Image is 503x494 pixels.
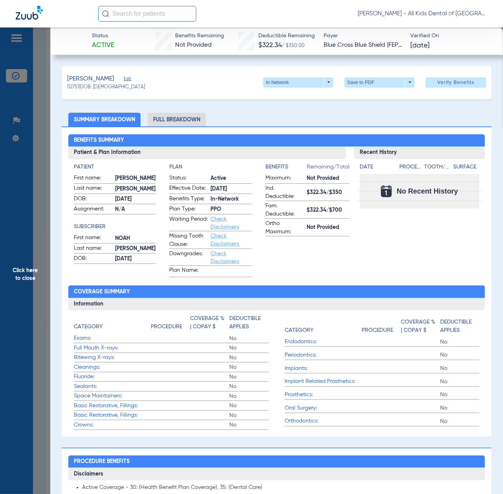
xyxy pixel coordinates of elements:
span: Remaining/Total [307,163,349,174]
button: Save to PDF [344,77,415,88]
span: No [440,364,479,372]
span: Full Mouth X-rays: [74,344,151,352]
span: [PERSON_NAME] - All Kids Dental of [GEOGRAPHIC_DATA] [358,10,487,18]
span: Status [92,32,114,40]
app-breakdown-title: Surface [453,163,479,174]
span: Active [210,174,252,183]
button: Verify Benefits [426,77,486,88]
app-breakdown-title: Coverage % | Copay $ [401,315,440,337]
h4: Deductible Applies [229,315,264,331]
span: No [229,382,269,390]
span: [DATE] [410,41,430,51]
h4: Category [285,326,313,335]
span: No [229,402,269,410]
span: $322.34/$700 [307,206,349,214]
img: Search Icon [102,10,109,17]
app-breakdown-title: Procedure [399,163,421,174]
span: No [229,412,269,419]
h4: Deductible Applies [440,318,475,335]
span: Missing Tooth Clause: [169,232,208,249]
h4: Date [360,163,393,171]
span: In-Network [210,195,252,203]
h4: Surface [453,163,479,171]
span: Last name: [74,184,112,194]
span: Active [92,40,114,50]
app-breakdown-title: Procedure [151,315,190,334]
h2: Coverage Summary [68,285,485,298]
span: [PERSON_NAME] [115,185,155,193]
h4: Plan [169,163,252,171]
span: Basic Restorative, Fillings: [74,411,151,419]
span: [DATE] [210,185,252,193]
span: No Recent History [397,187,458,195]
span: No [440,391,479,399]
span: $322.34/$350 [307,188,349,197]
h4: Procedure [399,163,421,171]
span: No [229,363,269,371]
span: / $350.00 [282,44,305,48]
h2: Benefits Summary [68,134,485,147]
img: Calendar [381,185,392,197]
span: Waiting Period: [169,215,208,231]
span: Ind. Deductible: [265,184,304,201]
button: In Network [263,77,333,88]
span: Benefits Type: [169,195,208,204]
span: Not Provided [307,174,349,183]
span: No [229,344,269,352]
span: [PERSON_NAME] [67,74,114,84]
span: Downgrades: [169,250,208,265]
span: Periodontics: [285,351,362,359]
span: Payer [324,32,404,40]
span: [DATE] [115,255,155,263]
span: Implants: [285,364,362,373]
span: Last name: [74,244,112,254]
h4: Procedure [151,323,182,331]
input: Search for patients [98,6,196,22]
span: $322.34 [258,42,282,49]
span: [PERSON_NAME] [115,245,155,253]
span: NOAH [115,234,155,243]
span: Plan Name: [169,266,208,277]
h4: Subscriber [74,223,155,231]
app-breakdown-title: Category [285,315,362,337]
span: First name: [74,234,112,243]
span: Edit [124,76,131,84]
span: DOB: [74,195,112,204]
img: Zuub Logo [16,6,43,20]
span: Endodontics: [285,338,362,346]
h3: Disclaimers [68,468,485,480]
app-breakdown-title: Benefits [265,163,307,174]
span: Implant Related Prosthetics: [285,377,362,386]
span: Plan Type: [169,205,208,214]
span: Assignment: [74,205,112,214]
span: Verify Benefits [437,79,475,86]
span: No [229,373,269,381]
a: Check Disclaimers [210,251,239,264]
app-breakdown-title: Coverage % | Copay $ [190,315,229,334]
span: Blue Cross Blue Shield (FEP BLUE DENTAL) [324,40,404,50]
span: Crowns: [74,421,151,429]
span: No [440,417,479,425]
li: Full Breakdown [148,113,206,126]
h3: Recent History [354,146,485,159]
a: Check Disclaimers [210,216,239,230]
span: No [440,338,479,346]
span: (12751) DOB: [DEMOGRAPHIC_DATA] [67,84,145,91]
span: No [229,392,269,400]
span: DOB: [74,254,112,264]
h4: Benefits [265,163,307,171]
iframe: Chat Widget [464,456,503,494]
h4: Patient [74,163,155,171]
span: Benefits Remaining [175,32,224,40]
span: Orthodontics: [285,417,362,425]
span: Space Maintainers: [74,392,151,400]
span: PPO [210,205,252,214]
li: Active Coverage - 30: (Health Benefit Plan Coverage), 35: (Dental Care) [82,484,479,491]
h4: Tooth/Quad [424,163,450,171]
span: Ortho Maximum: [265,220,304,236]
span: Deductible Remaining [258,32,315,40]
a: Check Disclaimers [210,233,239,247]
